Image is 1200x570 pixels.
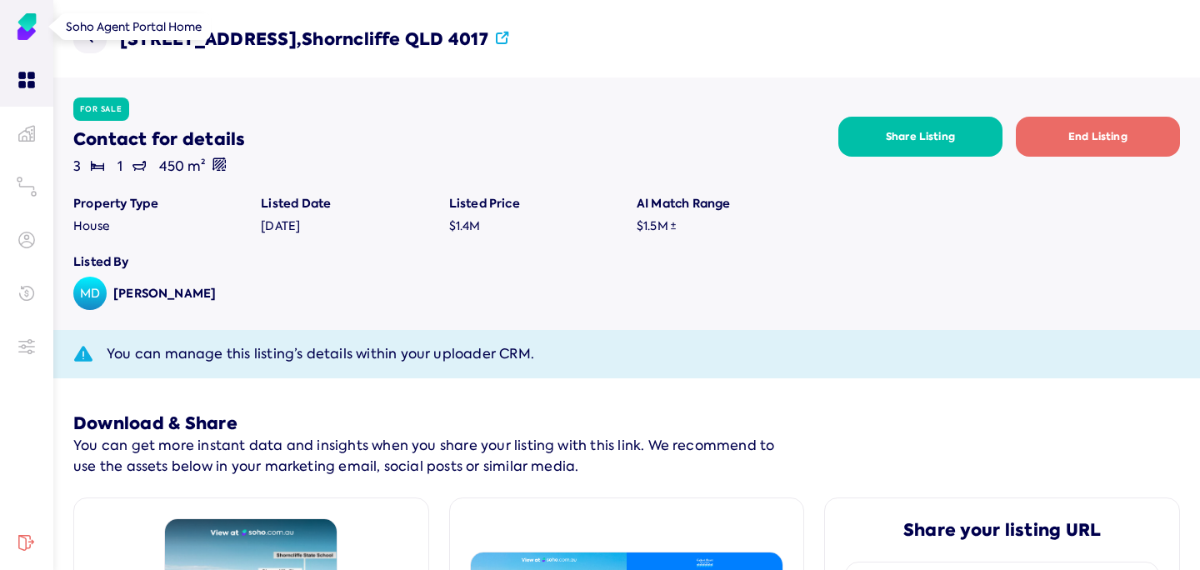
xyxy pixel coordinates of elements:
[117,157,146,175] span: 1
[637,218,804,233] div: $ 1.5M
[838,117,1002,157] button: Share Listing
[73,218,241,233] div: house
[73,412,782,435] h5: Download & Share
[845,518,1159,542] h5: Share your listing URL
[120,27,509,51] h2: [STREET_ADDRESS] , Shorncliffe QLD 4017
[261,195,428,212] div: Listed Date
[73,435,782,477] p: You can get more instant data and insights when you share your listing with this link. We recomme...
[73,277,107,310] span: Avatar of Michelle Delaney
[449,195,617,212] div: Listed Price
[73,195,241,212] div: Property Type
[449,218,617,233] div: $ 1.4M
[73,157,104,175] span: 3
[73,127,838,151] h5: Contact for details
[80,104,122,114] label: For Sale
[73,277,107,310] span: MD
[113,285,216,302] label: [PERSON_NAME]
[1016,117,1180,157] button: End Listing
[159,157,226,175] span: 450 m²
[107,343,534,365] span: You can manage this listing’s details within your uploader CRM.
[13,13,40,40] img: Soho Agent Portal Home
[73,253,1180,270] div: Listed By
[637,195,804,212] div: AI Match Range
[261,218,428,233] div: [DATE]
